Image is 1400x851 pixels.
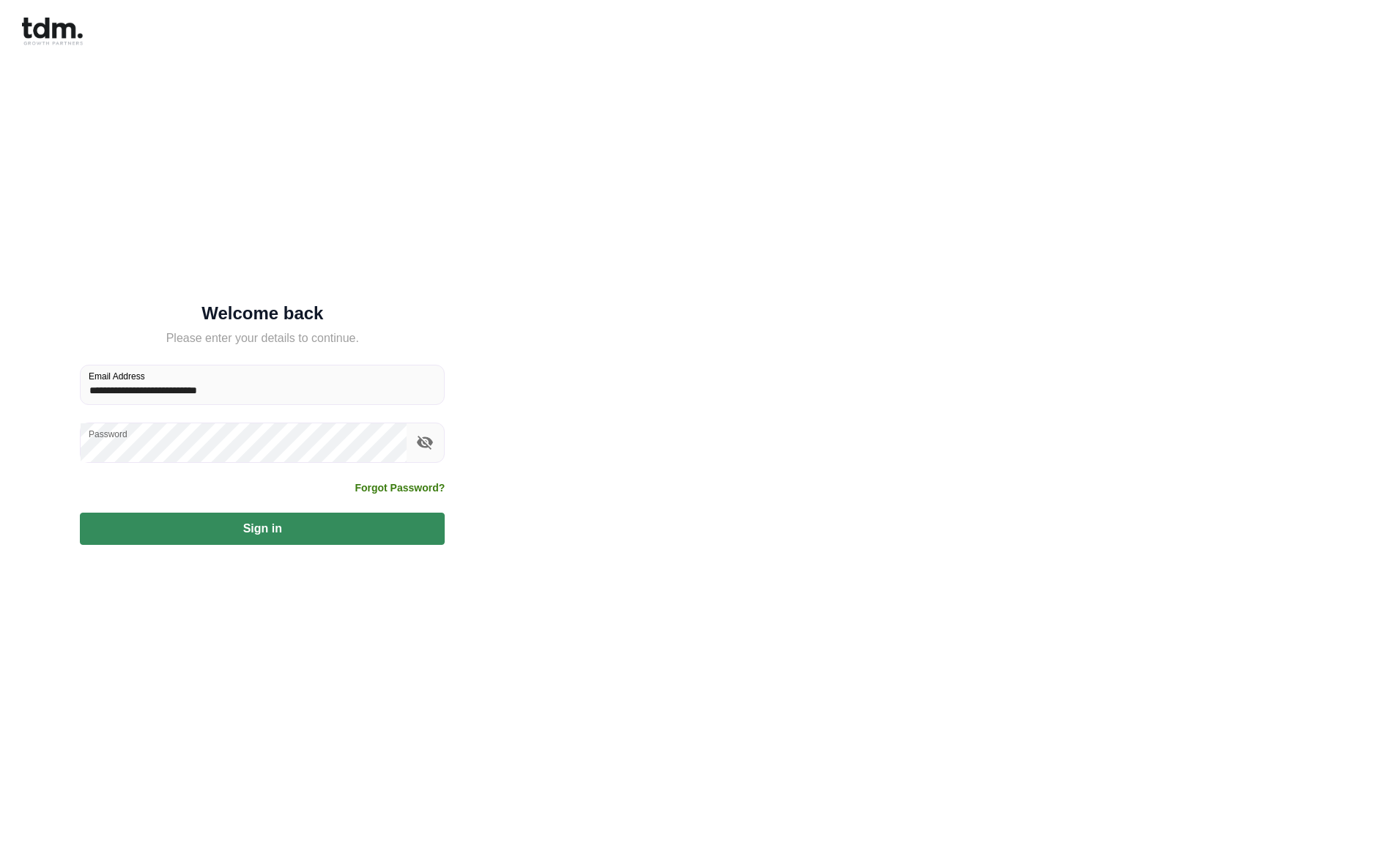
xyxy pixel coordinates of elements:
[89,370,145,382] label: Email Address
[355,480,445,495] a: Forgot Password?
[412,430,437,455] button: toggle password visibility
[80,306,445,321] h5: Welcome back
[80,330,445,347] h5: Please enter your details to continue.
[80,513,445,545] button: Sign in
[89,428,127,440] label: Password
